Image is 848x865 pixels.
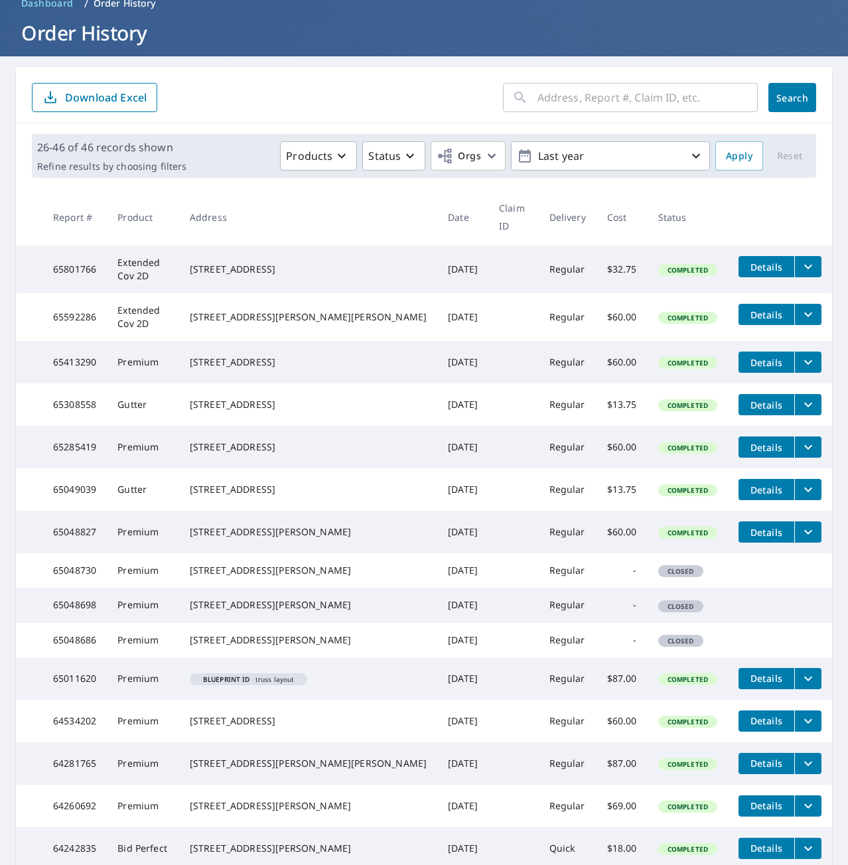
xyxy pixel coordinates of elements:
span: Details [746,757,786,769]
span: Details [746,842,786,854]
td: Regular [539,785,597,827]
span: Details [746,484,786,496]
button: detailsBtn-65592286 [739,304,794,325]
button: Apply [715,141,763,170]
span: Details [746,356,786,369]
button: filesDropdownBtn-64281765 [794,753,821,774]
button: filesDropdownBtn-65413290 [794,352,821,373]
span: Details [746,799,786,812]
span: Completed [660,443,716,452]
div: [STREET_ADDRESS] [190,714,427,728]
span: Completed [660,401,716,410]
div: [STREET_ADDRESS][PERSON_NAME] [190,799,427,813]
span: Completed [660,675,716,684]
td: 64534202 [42,700,107,742]
span: Details [746,672,786,685]
div: [STREET_ADDRESS][PERSON_NAME] [190,842,427,855]
button: detailsBtn-64281765 [739,753,794,774]
span: Search [779,92,806,104]
p: Status [368,148,401,164]
td: [DATE] [437,785,488,827]
button: filesDropdownBtn-65308558 [794,394,821,415]
td: Extended Cov 2D [107,245,179,293]
div: [STREET_ADDRESS] [190,356,427,369]
div: [STREET_ADDRESS][PERSON_NAME] [190,564,427,577]
td: [DATE] [437,426,488,468]
td: 65048827 [42,511,107,553]
td: [DATE] [437,700,488,742]
span: Completed [660,528,716,537]
p: Refine results by choosing filters [37,161,186,172]
td: - [597,623,648,657]
span: Completed [660,717,716,726]
button: filesDropdownBtn-64260692 [794,795,821,817]
p: Download Excel [65,90,147,105]
td: Premium [107,588,179,622]
td: $32.75 [597,245,648,293]
td: Regular [539,623,597,657]
td: $60.00 [597,341,648,383]
td: Gutter [107,383,179,426]
button: filesDropdownBtn-65048827 [794,521,821,543]
td: $60.00 [597,511,648,553]
span: Completed [660,265,716,275]
td: 65308558 [42,383,107,426]
th: Report # [42,188,107,245]
td: Premium [107,742,179,785]
td: 65048698 [42,588,107,622]
button: detailsBtn-65308558 [739,394,794,415]
td: 65801766 [42,245,107,293]
td: $13.75 [597,383,648,426]
td: [DATE] [437,553,488,588]
td: 65048730 [42,553,107,588]
td: $13.75 [597,468,648,511]
span: Completed [660,844,716,854]
th: Cost [597,188,648,245]
td: [DATE] [437,511,488,553]
span: Details [746,308,786,321]
p: Products [286,148,332,164]
div: [STREET_ADDRESS][PERSON_NAME] [190,598,427,612]
td: Regular [539,742,597,785]
td: Premium [107,623,179,657]
td: $69.00 [597,785,648,827]
span: Closed [660,602,702,611]
button: Status [362,141,425,170]
th: Delivery [539,188,597,245]
td: Regular [539,657,597,700]
td: [DATE] [437,468,488,511]
div: [STREET_ADDRESS][PERSON_NAME] [190,525,427,539]
td: Gutter [107,468,179,511]
td: Regular [539,341,597,383]
td: 64260692 [42,785,107,827]
span: truss layout [195,676,303,683]
span: Completed [660,802,716,811]
button: Last year [511,141,710,170]
button: Download Excel [32,83,157,112]
button: detailsBtn-65413290 [739,352,794,373]
td: Premium [107,657,179,700]
div: [STREET_ADDRESS] [190,263,427,276]
td: Premium [107,426,179,468]
span: Closed [660,636,702,645]
h1: Order History [16,19,832,46]
button: detailsBtn-64242835 [739,838,794,859]
td: Regular [539,383,597,426]
span: Details [746,441,786,454]
div: [STREET_ADDRESS][PERSON_NAME][PERSON_NAME] [190,310,427,324]
td: [DATE] [437,742,488,785]
td: $87.00 [597,657,648,700]
button: filesDropdownBtn-65285419 [794,436,821,458]
td: Premium [107,511,179,553]
td: $60.00 [597,293,648,341]
td: 64281765 [42,742,107,785]
p: 26-46 of 46 records shown [37,139,186,155]
div: [STREET_ADDRESS][PERSON_NAME] [190,633,427,647]
button: filesDropdownBtn-65592286 [794,304,821,325]
span: Completed [660,760,716,769]
div: [STREET_ADDRESS][PERSON_NAME][PERSON_NAME] [190,757,427,770]
button: filesDropdownBtn-64534202 [794,710,821,732]
button: detailsBtn-65285419 [739,436,794,458]
button: detailsBtn-65801766 [739,256,794,277]
td: 65049039 [42,468,107,511]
